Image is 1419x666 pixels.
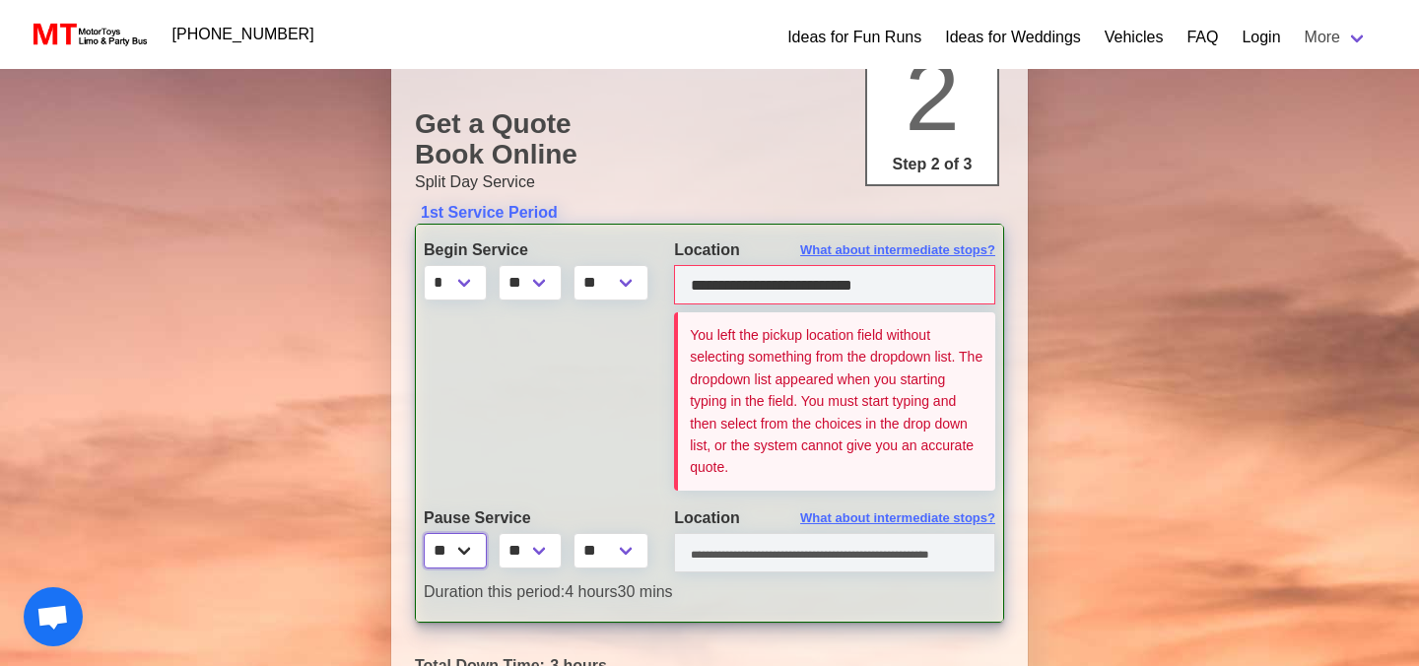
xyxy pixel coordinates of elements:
[1293,18,1380,57] a: More
[28,21,149,48] img: MotorToys Logo
[424,583,565,600] span: Duration this period:
[161,15,326,54] a: [PHONE_NUMBER]
[674,241,740,258] span: Location
[409,580,1010,604] div: 4 hours
[1186,26,1218,49] a: FAQ
[424,238,644,262] label: Begin Service
[1105,26,1164,49] a: Vehicles
[1242,26,1280,49] a: Login
[800,240,995,260] span: What about intermediate stops?
[674,509,740,526] span: Location
[800,508,995,528] span: What about intermediate stops?
[945,26,1081,49] a: Ideas for Weddings
[787,26,921,49] a: Ideas for Fun Runs
[24,587,83,646] a: Open chat
[424,506,644,530] label: Pause Service
[690,327,982,475] small: You left the pickup location field without selecting something from the dropdown list. The dropdo...
[415,170,1004,194] p: Split Day Service
[415,108,1004,170] h1: Get a Quote Book Online
[875,153,989,176] p: Step 2 of 3
[618,583,673,600] span: 30 mins
[905,40,960,151] span: 2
